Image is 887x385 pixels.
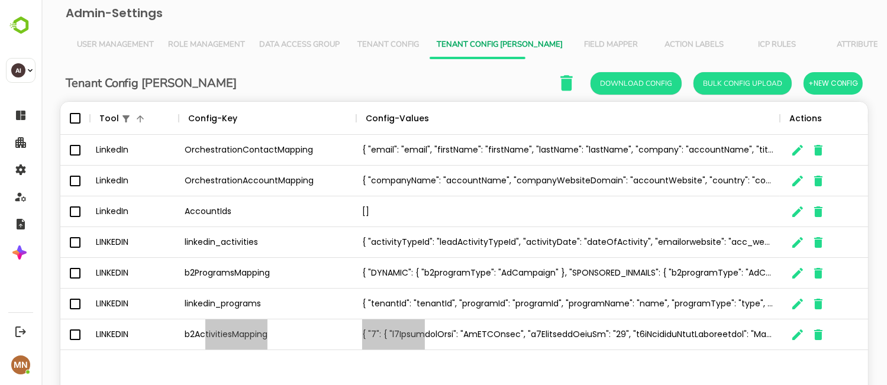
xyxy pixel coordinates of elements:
[11,63,25,77] div: AI
[127,40,204,50] span: Role Management
[24,74,195,93] h6: Tenant Config [PERSON_NAME]
[395,40,521,50] span: Tenant Config [PERSON_NAME]
[137,135,315,166] div: OrchestrationContactMapping
[49,166,137,196] div: LinkedIn
[6,14,36,37] img: BambooboxLogoMark.f1c84d78b4c51b1a7b5f700c9845e183.svg
[536,40,604,50] span: Field Mapper
[137,258,315,289] div: b2ProgramsMapping
[12,323,28,339] button: Logout
[58,102,78,135] div: Tool
[618,40,687,50] span: Action Labels
[137,166,315,196] div: OrchestrationAccountMapping
[49,196,137,227] div: LinkedIn
[784,40,853,50] span: Attributes
[315,258,738,289] div: { "DYNAMIC": { "b2programType": "AdCampaign" }, "SPONSORED_INMAILS": { "b2programType": "AdCampai...
[49,319,137,350] div: LINKEDIN
[137,196,315,227] div: AccountIds
[315,289,738,319] div: { "tenantId": "tenantId", "programId": "programId", "programName": "name", "programType": "type",...
[315,196,738,227] div: []
[549,72,640,95] button: Download Config
[767,76,817,91] span: +New Config
[147,102,196,135] div: Config-Key
[49,135,137,166] div: LinkedIn
[312,40,381,50] span: Tenant Config
[701,40,770,50] span: ICP Rules
[49,289,137,319] div: LINKEDIN
[28,31,817,59] div: Vertical tabs example
[36,40,112,50] span: User Management
[49,258,137,289] div: LINKEDIN
[315,166,738,196] div: { "companyName": "accountName", "companyWebsiteDomain": "accountWebsite", "country": "country" }
[324,102,388,135] div: Config-Values
[388,112,402,126] button: Sort
[315,319,738,350] div: { "7": { "l7IpsumdolOrsi": "AmETCOnsec", "a7ElitseddOeiuSm": "29", "t6iNcididuNtutLaboreetdol": "...
[11,355,30,374] div: MN
[78,102,92,135] div: 1 active filter
[137,289,315,319] div: linkedin_programs
[315,135,738,166] div: { "email": "email", "firstName": "firstName", "lastName": "lastName", "company": "accountName", "...
[49,227,137,258] div: LINKEDIN
[196,112,210,126] button: Sort
[218,40,298,50] span: Data Access Group
[652,72,750,95] button: Bulk Config Upload
[748,102,780,135] div: Actions
[78,112,92,126] button: Show filters
[762,72,821,95] button: +New Config
[137,319,315,350] div: b2ActivitiesMapping
[315,227,738,258] div: { "activityTypeId": "leadActivityTypeId", "activityDate": "dateOfActivity", "emailorwebsite": "ac...
[92,112,106,126] button: Sort
[137,227,315,258] div: linkedin_activities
